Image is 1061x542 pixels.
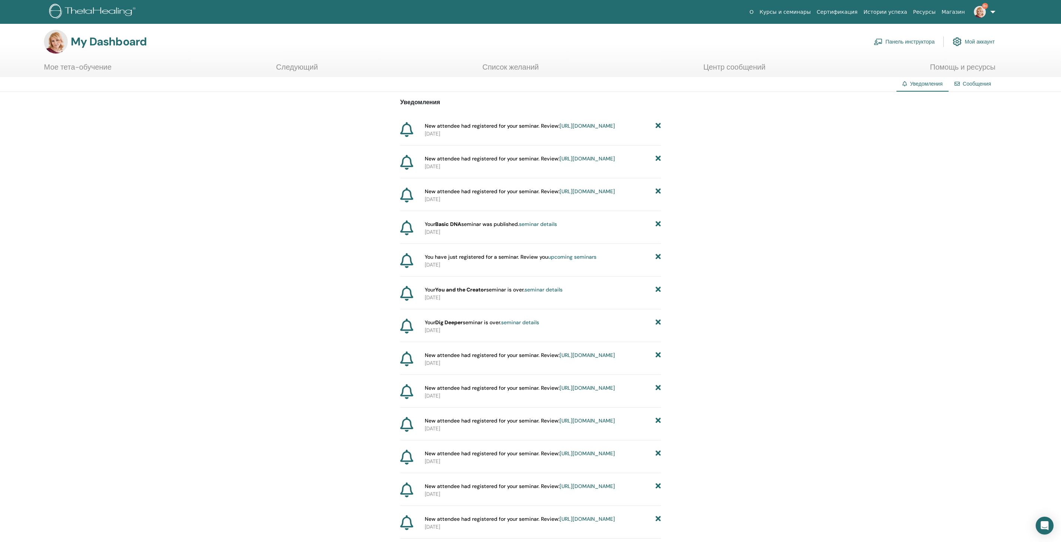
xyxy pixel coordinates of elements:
img: chalkboard-teacher.svg [874,38,883,45]
p: [DATE] [425,228,661,236]
a: upcoming seminars [548,254,596,260]
a: [URL][DOMAIN_NAME] [560,483,615,490]
a: Помощь и ресурсы [930,63,995,77]
strong: You and the Creator [435,286,486,293]
p: [DATE] [425,130,661,138]
span: New attendee had registered for your seminar. Review: [425,417,615,425]
span: Your seminar was published. [425,220,557,228]
p: Уведомления [400,98,661,107]
p: [DATE] [425,163,661,170]
span: New attendee had registered for your seminar. Review: [425,450,615,457]
a: Мое тета-обучение [44,63,112,77]
span: New attendee had registered for your seminar. Review: [425,351,615,359]
span: New attendee had registered for your seminar. Review: [425,384,615,392]
p: [DATE] [425,490,661,498]
a: [URL][DOMAIN_NAME] [560,385,615,391]
a: Сертификация [814,5,861,19]
span: New attendee had registered for your seminar. Review: [425,188,615,195]
a: Магазин [939,5,968,19]
p: [DATE] [425,359,661,367]
a: [URL][DOMAIN_NAME] [560,155,615,162]
img: cog.svg [953,35,962,48]
a: Истории успеха [861,5,910,19]
img: logo.png [49,4,138,20]
a: Мой аккаунт [953,34,995,50]
a: [URL][DOMAIN_NAME] [560,516,615,522]
a: seminar details [501,319,539,326]
a: [URL][DOMAIN_NAME] [560,188,615,195]
a: Список желаний [482,63,539,77]
img: default.jpg [44,30,68,54]
p: [DATE] [425,261,661,269]
p: [DATE] [425,326,661,334]
a: [URL][DOMAIN_NAME] [560,352,615,358]
p: [DATE] [425,425,661,433]
p: [DATE] [425,457,661,465]
a: [URL][DOMAIN_NAME] [560,122,615,129]
p: [DATE] [425,195,661,203]
p: [DATE] [425,294,661,302]
a: Центр сообщений [703,63,765,77]
span: Your seminar is over. [425,286,563,294]
a: Ресурсы [910,5,939,19]
a: Сообщения [963,80,991,87]
span: Your seminar is over. [425,319,539,326]
span: New attendee had registered for your seminar. Review: [425,515,615,523]
img: default.jpg [974,6,986,18]
a: [URL][DOMAIN_NAME] [560,417,615,424]
span: New attendee had registered for your seminar. Review: [425,155,615,163]
span: Уведомления [910,80,943,87]
span: You have just registered for a seminar. Review you [425,253,596,261]
span: 9+ [982,3,988,9]
p: [DATE] [425,523,661,531]
a: О [746,5,756,19]
a: Курсы и семинары [756,5,814,19]
a: Следующий [276,63,318,77]
a: seminar details [525,286,563,293]
strong: Basic DNA [435,221,461,227]
a: seminar details [519,221,557,227]
div: Open Intercom Messenger [1036,517,1054,535]
a: Панель инструктора [874,34,935,50]
a: [URL][DOMAIN_NAME] [560,450,615,457]
h3: My Dashboard [71,35,147,48]
p: [DATE] [425,392,661,400]
span: New attendee had registered for your seminar. Review: [425,122,615,130]
span: New attendee had registered for your seminar. Review: [425,482,615,490]
strong: Dig Deeper [435,319,463,326]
